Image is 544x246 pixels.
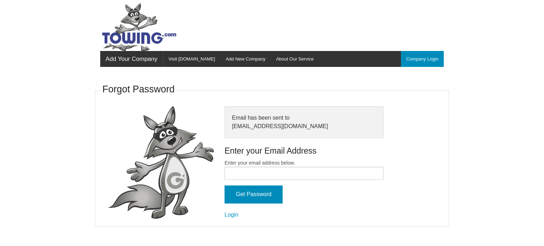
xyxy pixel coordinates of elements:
a: Company Login [401,51,444,67]
a: Login [225,212,238,218]
a: Visit [DOMAIN_NAME] [163,51,221,67]
input: Get Password [225,185,283,204]
div: Email has been sent to [EMAIL_ADDRESS][DOMAIN_NAME] [225,106,384,138]
a: Add New Company [220,51,271,67]
iframe: Conversations [485,176,544,246]
h3: Forgot Password [102,83,175,96]
img: Towing.com Logo [100,3,178,51]
a: About Our Service [271,51,319,67]
input: Enter your email address below. [225,167,384,180]
h4: Enter your Email Address [225,145,384,156]
a: Add Your Company [100,51,163,67]
img: fox-Presenting.png [108,106,214,219]
label: Enter your email address below. [225,159,384,180]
